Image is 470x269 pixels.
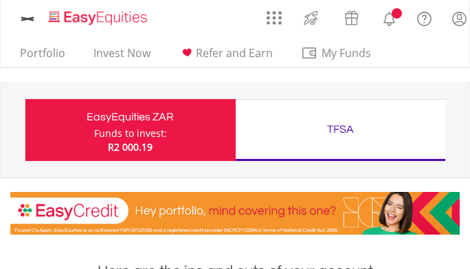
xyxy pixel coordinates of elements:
a: Invest Now [88,46,156,67]
div: EasyEquities ZAR [34,107,227,127]
div: TFSA [244,120,438,139]
img: thrive-v2.svg [300,7,322,29]
a: Notifications [372,3,407,31]
img: vouchers-v2.svg [340,7,363,29]
span: My Funds [301,44,391,62]
a: Portfolio [14,46,71,67]
a: Vouchers [331,3,372,29]
img: grid-menu-icon.svg [267,10,282,25]
img: EasyCredit Promotion Banner [10,192,460,235]
a: Refer and Earn [173,46,278,67]
a: AppsGrid [258,3,291,25]
span: Refer and Earn [196,45,273,61]
img: EasyEquities_Logo.png [47,10,151,26]
a: Home page [44,3,151,26]
a: FAQ's and Support [407,3,442,31]
span: R2 000.19 [108,140,153,153]
div: Funds to invest: [94,127,167,140]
